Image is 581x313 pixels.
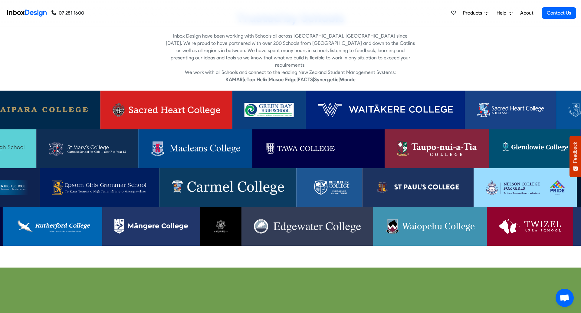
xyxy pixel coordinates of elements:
img: St Mary’s College (Wellington) [212,219,229,234]
img: Rutherford College [15,219,90,234]
img: Sacred Heart College (Auckland) [477,103,544,117]
strong: eTap [244,77,255,82]
p: Inbox Design have been working with Schools all across [GEOGRAPHIC_DATA], [GEOGRAPHIC_DATA] since... [166,32,415,69]
a: Open chat [556,289,574,307]
img: Waiopehu College [385,219,474,234]
img: Twizel Area School [499,219,561,234]
strong: KAMAR [225,77,243,82]
img: St Mary’s College (Ponsonby) [49,142,126,156]
a: Help [494,7,515,19]
p: | | | | | | [166,76,415,83]
button: Feedback - Show survey [570,136,581,177]
strong: Wonde [340,77,356,82]
span: Feedback [573,142,578,163]
a: Contact Us [542,7,576,19]
img: Edgewater College [254,219,361,234]
span: Help [497,9,509,17]
img: Glendowie College [501,142,568,156]
img: Bethlehem College [308,180,350,195]
img: Carmel College [171,180,284,195]
img: Waitakere College [318,103,453,117]
strong: Helix [257,77,268,82]
span: Products [463,9,484,17]
img: Tawa College [264,142,373,156]
img: Green Bay High School [245,103,294,117]
a: Products [461,7,491,19]
img: Taupo-nui-a-Tia College [397,142,477,156]
a: About [518,7,535,19]
strong: FACTS [298,77,313,82]
img: Nelson College For Girls [486,180,565,195]
img: Macleans College [150,142,240,156]
p: We work with all Schools and connect to the leading New Zealand Student Management Systems: [166,69,415,76]
img: Mangere College [114,219,188,234]
img: St Paul’s College (Ponsonby) [374,180,461,195]
strong: Synergetic [314,77,339,82]
img: Epsom Girls Grammar School [52,180,147,195]
img: Sacred Heart College (Lower Hutt) [113,103,220,117]
a: 07 281 1600 [51,9,84,17]
strong: Musac Edge [269,77,297,82]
